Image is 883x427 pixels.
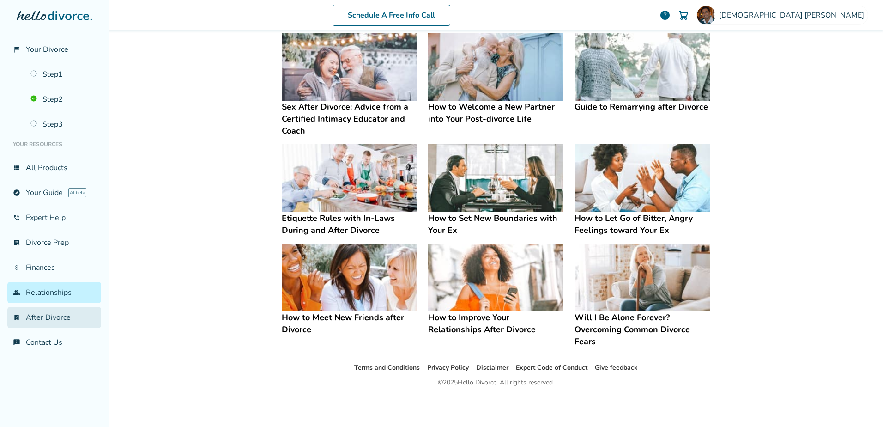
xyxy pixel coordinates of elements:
a: How to Let Go of Bitter, Angry Feelings toward Your ExHow to Let Go of Bitter, Angry Feelings tow... [575,144,710,236]
img: Cart [678,10,689,21]
h4: How to Improve Your Relationships After Divorce [428,311,563,335]
a: How to Improve Your Relationships After DivorceHow to Improve Your Relationships After Divorce [428,244,563,335]
span: Your Divorce [26,44,68,55]
a: Privacy Policy [427,363,469,372]
a: Step1 [25,64,101,85]
a: How to Meet New Friends after DivorceHow to Meet New Friends after Divorce [282,244,417,335]
a: How to Set New Boundaries with Your ExHow to Set New Boundaries with Your Ex [428,144,563,236]
h4: How to Welcome a New Partner into Your Post-divorce Life [428,101,563,125]
img: Guide to Remarrying after Divorce [575,33,710,101]
h4: How to Set New Boundaries with Your Ex [428,212,563,236]
h4: Guide to Remarrying after Divorce [575,101,710,113]
h4: Will I Be Alone Forever? Overcoming Common Divorce Fears [575,311,710,348]
a: groupRelationships [7,282,101,303]
img: Vaibhav Biniwale [697,6,715,24]
a: Sex After Divorce: Advice from a Certified Intimacy Educator and CoachSex After Divorce: Advice f... [282,33,417,137]
a: Step2 [25,89,101,110]
span: view_list [13,164,20,171]
span: [DEMOGRAPHIC_DATA] [PERSON_NAME] [719,10,868,20]
a: chat_infoContact Us [7,332,101,353]
a: Terms and Conditions [354,363,420,372]
a: help [659,10,671,21]
span: list_alt_check [13,239,20,246]
a: view_listAll Products [7,157,101,178]
span: chat_info [13,339,20,346]
a: flag_2Your Divorce [7,39,101,60]
a: list_alt_checkDivorce Prep [7,232,101,253]
a: phone_in_talkExpert Help [7,207,101,228]
h4: How to Meet New Friends after Divorce [282,311,417,335]
span: flag_2 [13,46,20,53]
span: attach_money [13,264,20,271]
a: Guide to Remarrying after DivorceGuide to Remarrying after Divorce [575,33,710,113]
a: attach_moneyFinances [7,257,101,278]
li: Disclaimer [476,362,508,373]
a: Will I Be Alone Forever? Overcoming Common Divorce FearsWill I Be Alone Forever? Overcoming Commo... [575,244,710,348]
img: How to Welcome a New Partner into Your Post-divorce Life [428,33,563,101]
a: Schedule A Free Info Call [333,5,450,26]
li: Your Resources [7,135,101,153]
span: phone_in_talk [13,214,20,221]
span: explore [13,189,20,196]
a: Step3 [25,114,101,135]
img: How to Meet New Friends after Divorce [282,244,417,311]
a: exploreYour GuideAI beta [7,182,101,203]
img: How to Let Go of Bitter, Angry Feelings toward Your Ex [575,144,710,212]
span: bookmark_check [13,314,20,321]
img: How to Improve Your Relationships After Divorce [428,244,563,311]
h4: Sex After Divorce: Advice from a Certified Intimacy Educator and Coach [282,101,417,137]
h4: How to Let Go of Bitter, Angry Feelings toward Your Ex [575,212,710,236]
li: Give feedback [595,362,638,373]
img: Will I Be Alone Forever? Overcoming Common Divorce Fears [575,244,710,311]
img: How to Set New Boundaries with Your Ex [428,144,563,212]
div: © 2025 Hello Divorce. All rights reserved. [438,377,554,388]
iframe: Chat Widget [837,383,883,427]
a: How to Welcome a New Partner into Your Post-divorce LifeHow to Welcome a New Partner into Your Po... [428,33,563,125]
span: group [13,289,20,296]
a: bookmark_checkAfter Divorce [7,307,101,328]
h4: Etiquette Rules with In-Laws During and After Divorce [282,212,417,236]
img: Etiquette Rules with In-Laws During and After Divorce [282,144,417,212]
img: Sex After Divorce: Advice from a Certified Intimacy Educator and Coach [282,33,417,101]
span: AI beta [68,188,86,197]
a: Etiquette Rules with In-Laws During and After DivorceEtiquette Rules with In-Laws During and Afte... [282,144,417,236]
a: Expert Code of Conduct [516,363,587,372]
